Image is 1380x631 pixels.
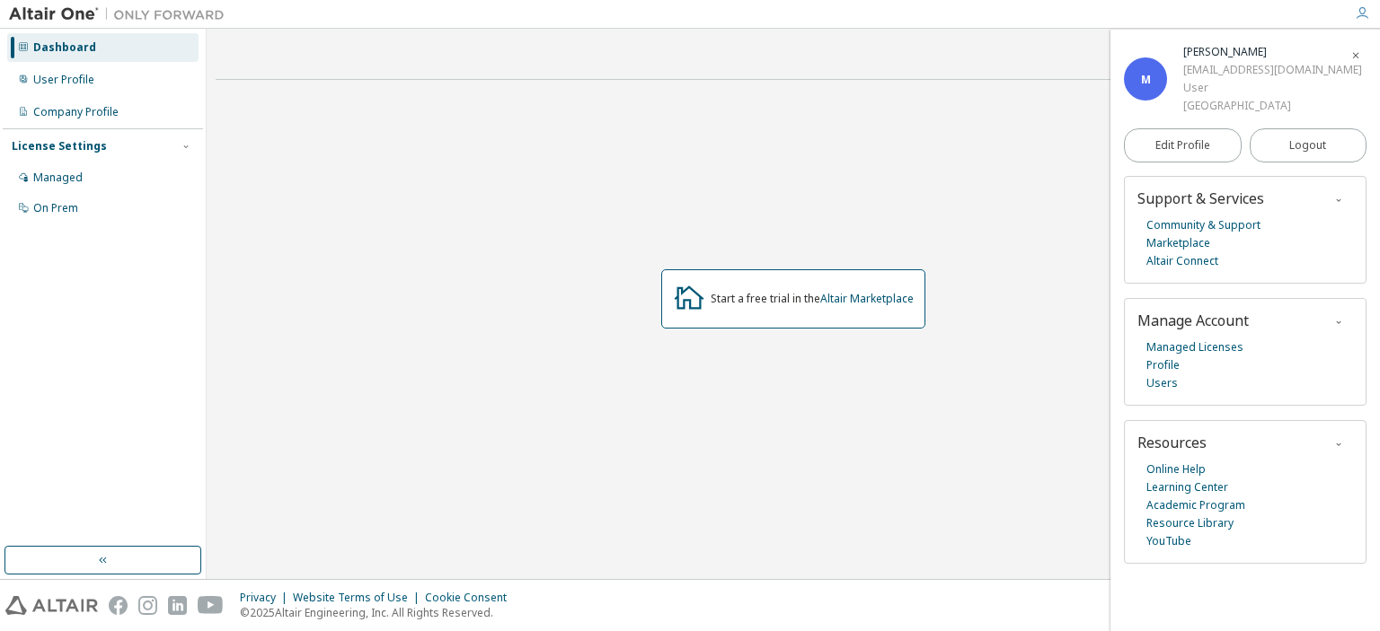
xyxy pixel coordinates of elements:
[1141,72,1151,87] span: M
[33,105,119,119] div: Company Profile
[820,291,914,306] a: Altair Marketplace
[1137,311,1249,330] span: Manage Account
[33,201,78,215] div: On Prem
[12,139,107,153] div: License Settings
[1146,234,1210,252] a: Marketplace
[1137,188,1264,208] span: Support & Services
[1183,97,1362,115] div: [GEOGRAPHIC_DATA]
[1146,514,1234,532] a: Resource Library
[5,596,98,615] img: altair_logo.svg
[1146,338,1243,356] a: Managed Licenses
[1146,532,1191,550] a: YouTube
[1183,61,1362,79] div: [EMAIL_ADDRESS][DOMAIN_NAME]
[9,5,234,23] img: Altair One
[1146,460,1206,478] a: Online Help
[711,292,914,306] div: Start a free trial in the
[109,596,128,615] img: facebook.svg
[1146,374,1178,392] a: Users
[1183,43,1362,61] div: Mattia Galbani
[138,596,157,615] img: instagram.svg
[425,591,517,605] div: Cookie Consent
[1183,79,1362,97] div: User
[1250,128,1367,162] button: Logout
[240,605,517,620] p: © 2025 Altair Engineering, Inc. All Rights Reserved.
[1155,138,1210,153] span: Edit Profile
[1146,478,1228,496] a: Learning Center
[1146,496,1245,514] a: Academic Program
[33,73,94,87] div: User Profile
[33,40,96,55] div: Dashboard
[1137,433,1207,452] span: Resources
[1146,216,1261,234] a: Community & Support
[168,596,187,615] img: linkedin.svg
[1146,252,1218,270] a: Altair Connect
[293,591,425,605] div: Website Terms of Use
[33,171,83,185] div: Managed
[1146,356,1180,374] a: Profile
[1124,128,1242,162] a: Edit Profile
[198,596,224,615] img: youtube.svg
[240,591,293,605] div: Privacy
[1289,136,1326,154] span: Logout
